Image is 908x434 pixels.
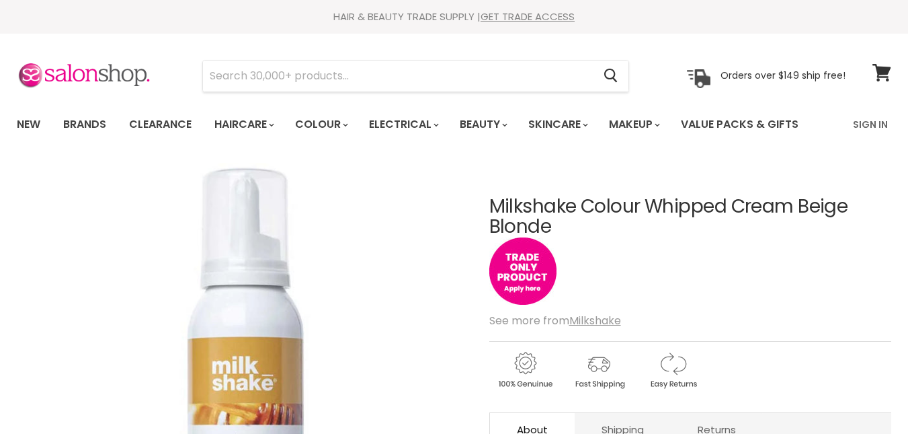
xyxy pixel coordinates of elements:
[204,110,282,139] a: Haircare
[359,110,447,139] a: Electrical
[563,350,634,391] img: shipping.gif
[285,110,356,139] a: Colour
[593,61,628,92] button: Search
[202,60,629,92] form: Product
[599,110,668,139] a: Makeup
[53,110,116,139] a: Brands
[489,238,556,305] img: tradeonly_small.jpg
[671,110,809,139] a: Value Packs & Gifts
[845,110,896,139] a: Sign In
[450,110,515,139] a: Beauty
[7,110,50,139] a: New
[489,313,621,328] span: See more from
[203,61,593,92] input: Search
[119,110,202,139] a: Clearance
[7,105,827,144] ul: Main menu
[518,110,596,139] a: Skincare
[489,350,561,391] img: genuine.gif
[489,196,891,238] h1: Milkshake Colour Whipped Cream Beige Blonde
[569,313,621,328] a: Milkshake
[637,350,708,391] img: returns.gif
[720,69,845,81] p: Orders over $149 ship free!
[481,9,575,24] a: GET TRADE ACCESS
